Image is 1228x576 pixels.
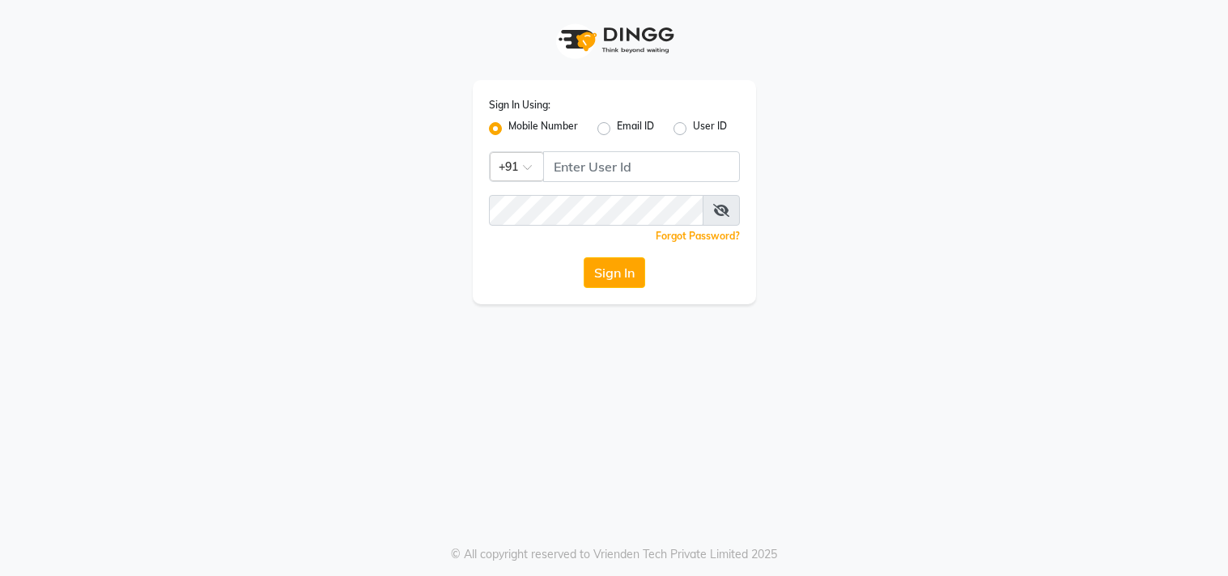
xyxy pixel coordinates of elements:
[550,16,679,64] img: logo1.svg
[693,119,727,138] label: User ID
[543,151,740,182] input: Username
[489,98,550,112] label: Sign In Using:
[617,119,654,138] label: Email ID
[489,195,703,226] input: Username
[584,257,645,288] button: Sign In
[508,119,578,138] label: Mobile Number
[656,230,740,242] a: Forgot Password?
